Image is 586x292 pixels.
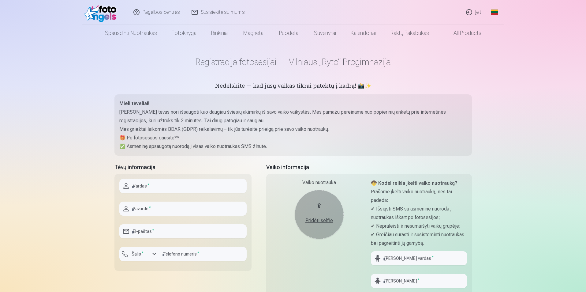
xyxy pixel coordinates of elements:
[204,25,236,42] a: Rinkiniai
[114,56,472,67] h1: Registracija fotosesijai — Vilniaus „Ryto“ Progimnazija
[129,251,146,257] label: Šalis
[98,25,164,42] a: Spausdinti nuotraukas
[119,108,467,125] p: [PERSON_NAME] tėvas nori išsaugoti kuo daugiau šviesių akimirkų iš savo vaiko vaikystės. Mes pama...
[371,180,457,186] strong: 🧒 Kodėl reikia įkelti vaiko nuotrauką?
[383,25,436,42] a: Raktų pakabukas
[307,25,343,42] a: Suvenyrai
[84,2,120,22] img: /fa2
[295,190,344,239] button: Pridėti selfie
[301,217,338,224] div: Pridėti selfie
[371,188,467,205] p: Prašome įkelti vaiko nuotrauką, nes tai padeda:
[271,179,367,186] div: Vaiko nuotrauka
[236,25,272,42] a: Magnetai
[114,82,472,91] h5: Nedelskite — kad jūsų vaikas tikrai patektų į kadrą! 📸✨
[371,222,467,230] p: ✔ Nepraleisti ir nesumaišyti vaikų grupėje;
[119,100,149,106] strong: Mieli tėveliai!
[119,142,467,151] p: ✅ Asmeninę apsaugotą nuorodą į visas vaiko nuotraukas SMS žinute.
[266,163,472,172] h5: Vaiko informacija
[343,25,383,42] a: Kalendoriai
[164,25,204,42] a: Fotoknyga
[119,134,467,142] p: 🎁 Po fotosesijos gausite**
[119,125,467,134] p: Mes griežtai laikomės BDAR (GDPR) reikalavimų – tik jūs turėsite prieigą prie savo vaiko nuotraukų.
[371,205,467,222] p: ✔ Išsiųsti SMS su asmenine nuoroda į nuotraukas iškart po fotosesijos;
[114,163,252,172] h5: Tėvų informacija
[436,25,489,42] a: All products
[272,25,307,42] a: Puodeliai
[119,247,159,261] button: Šalis*
[371,230,467,248] p: ✔ Greičiau surasti ir susisteminti nuotraukas bei pagreitinti jų gamybą.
